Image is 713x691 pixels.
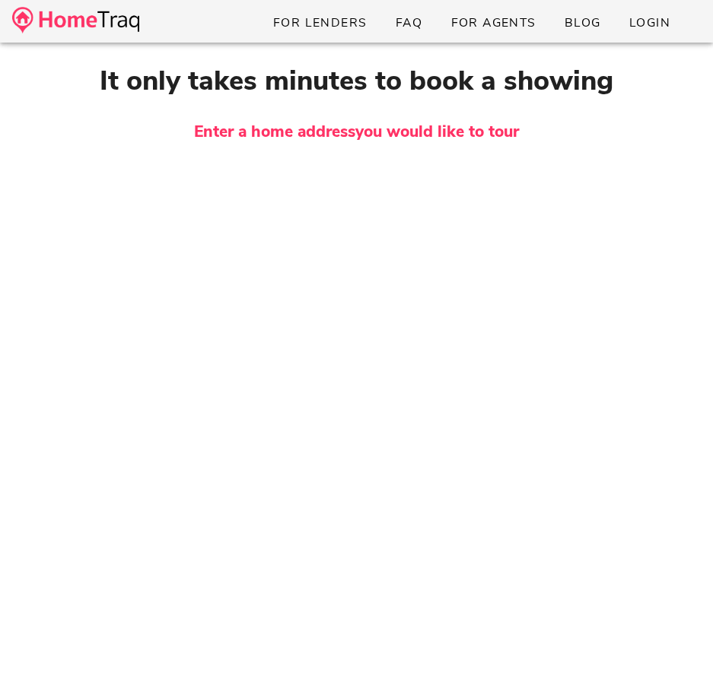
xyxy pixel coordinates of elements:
[438,9,548,36] a: For Agents
[552,9,613,36] a: Blog
[629,14,670,31] span: Login
[355,121,519,142] span: you would like to tour
[272,14,368,31] span: For Lenders
[616,9,683,36] a: Login
[9,120,704,144] h3: Enter a home address
[100,62,613,100] span: It only takes minutes to book a showing
[260,9,380,36] a: For Lenders
[12,7,139,33] img: desktop-logo.34a1112.png
[395,14,423,31] span: FAQ
[383,9,435,36] a: FAQ
[564,14,601,31] span: Blog
[450,14,536,31] span: For Agents
[637,618,713,691] iframe: Chat Widget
